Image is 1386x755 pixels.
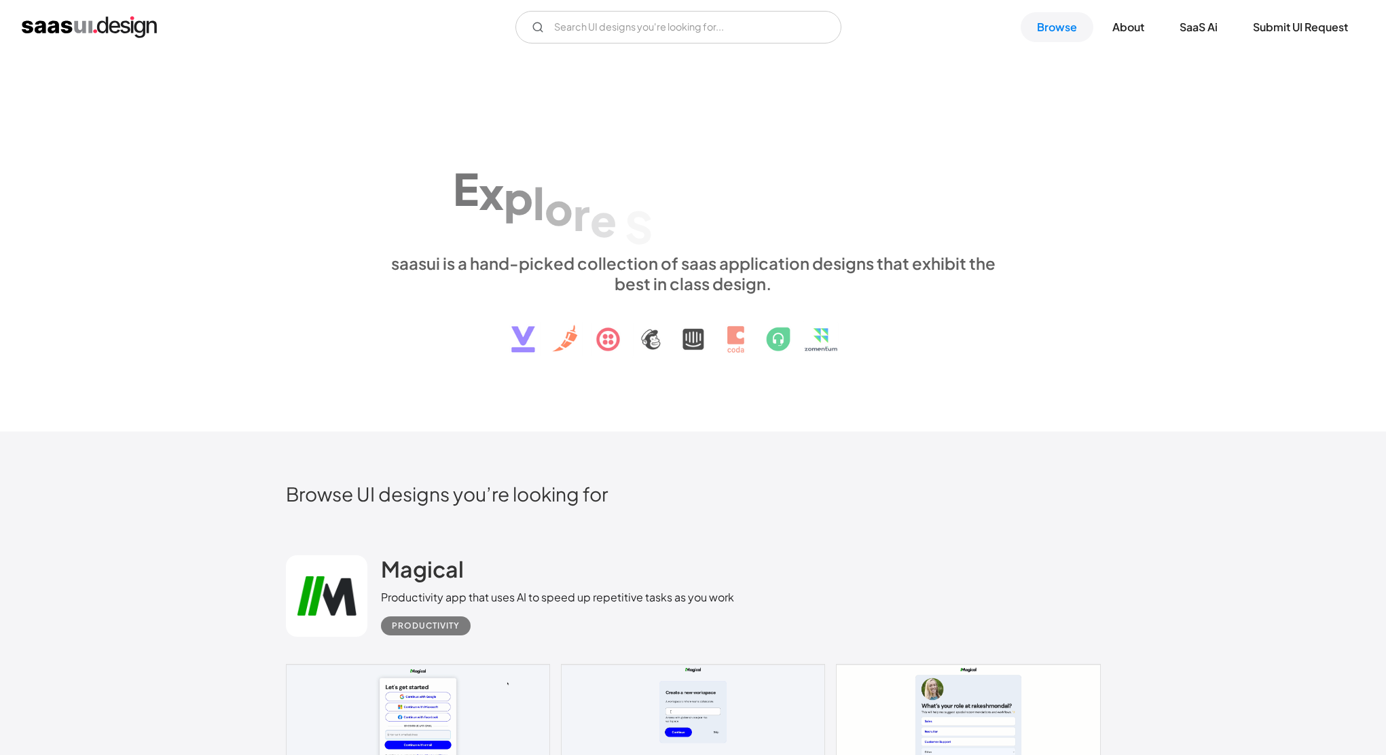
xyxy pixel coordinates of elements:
div: p [504,171,533,224]
a: Magical [381,555,464,589]
div: S [625,200,653,253]
input: Search UI designs you're looking for... [515,11,841,43]
img: text, icon, saas logo [488,294,899,364]
h1: Explore SaaS UI design patterns & interactions. [381,135,1006,240]
div: x [479,166,504,219]
form: Email Form [515,11,841,43]
div: Productivity app that uses AI to speed up repetitive tasks as you work [381,589,734,605]
a: About [1096,12,1161,42]
h2: Browse UI designs you’re looking for [286,482,1101,506]
div: l [533,176,545,228]
a: home [22,16,157,38]
h2: Magical [381,555,464,582]
a: Browse [1021,12,1093,42]
div: Productivity [392,618,460,634]
a: SaaS Ai [1163,12,1234,42]
a: Submit UI Request [1237,12,1364,42]
div: r [573,188,590,240]
div: e [590,194,617,246]
div: saasui is a hand-picked collection of saas application designs that exhibit the best in class des... [381,253,1006,294]
div: o [545,181,573,234]
div: E [453,162,479,214]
